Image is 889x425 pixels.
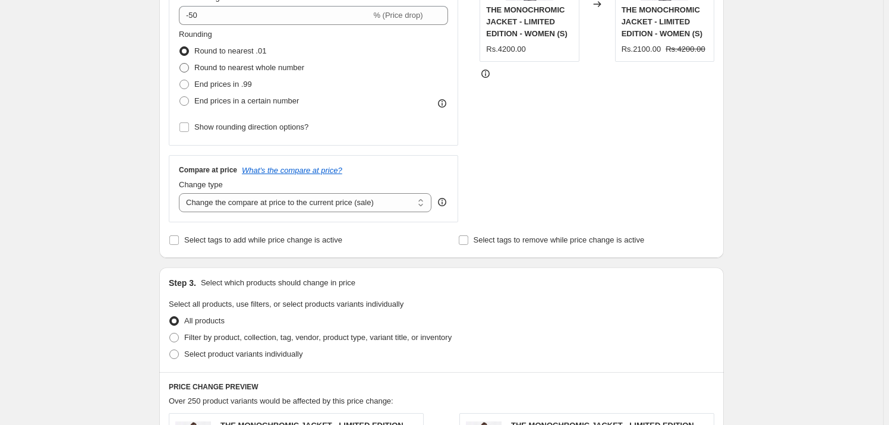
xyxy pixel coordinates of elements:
[666,43,705,55] strike: Rs.4200.00
[184,350,302,358] span: Select product variants individually
[194,96,299,105] span: End prices in a certain number
[242,166,342,175] button: What's the compare at price?
[486,43,526,55] div: Rs.4200.00
[194,122,308,131] span: Show rounding direction options?
[622,43,661,55] div: Rs.2100.00
[179,180,223,189] span: Change type
[201,277,355,289] p: Select which products should change in price
[179,30,212,39] span: Rounding
[622,5,703,38] span: THE MONOCHROMIC JACKET - LIMITED EDITION - WOMEN (S)
[194,63,304,72] span: Round to nearest whole number
[194,46,266,55] span: Round to nearest .01
[184,333,452,342] span: Filter by product, collection, tag, vendor, product type, variant title, or inventory
[184,316,225,325] span: All products
[179,6,371,25] input: -15
[179,165,237,175] h3: Compare at price
[169,277,196,289] h2: Step 3.
[169,382,714,392] h6: PRICE CHANGE PREVIEW
[184,235,342,244] span: Select tags to add while price change is active
[486,5,568,38] span: THE MONOCHROMIC JACKET - LIMITED EDITION - WOMEN (S)
[169,396,393,405] span: Over 250 product variants would be affected by this price change:
[436,196,448,208] div: help
[194,80,252,89] span: End prices in .99
[373,11,423,20] span: % (Price drop)
[474,235,645,244] span: Select tags to remove while price change is active
[169,300,403,308] span: Select all products, use filters, or select products variants individually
